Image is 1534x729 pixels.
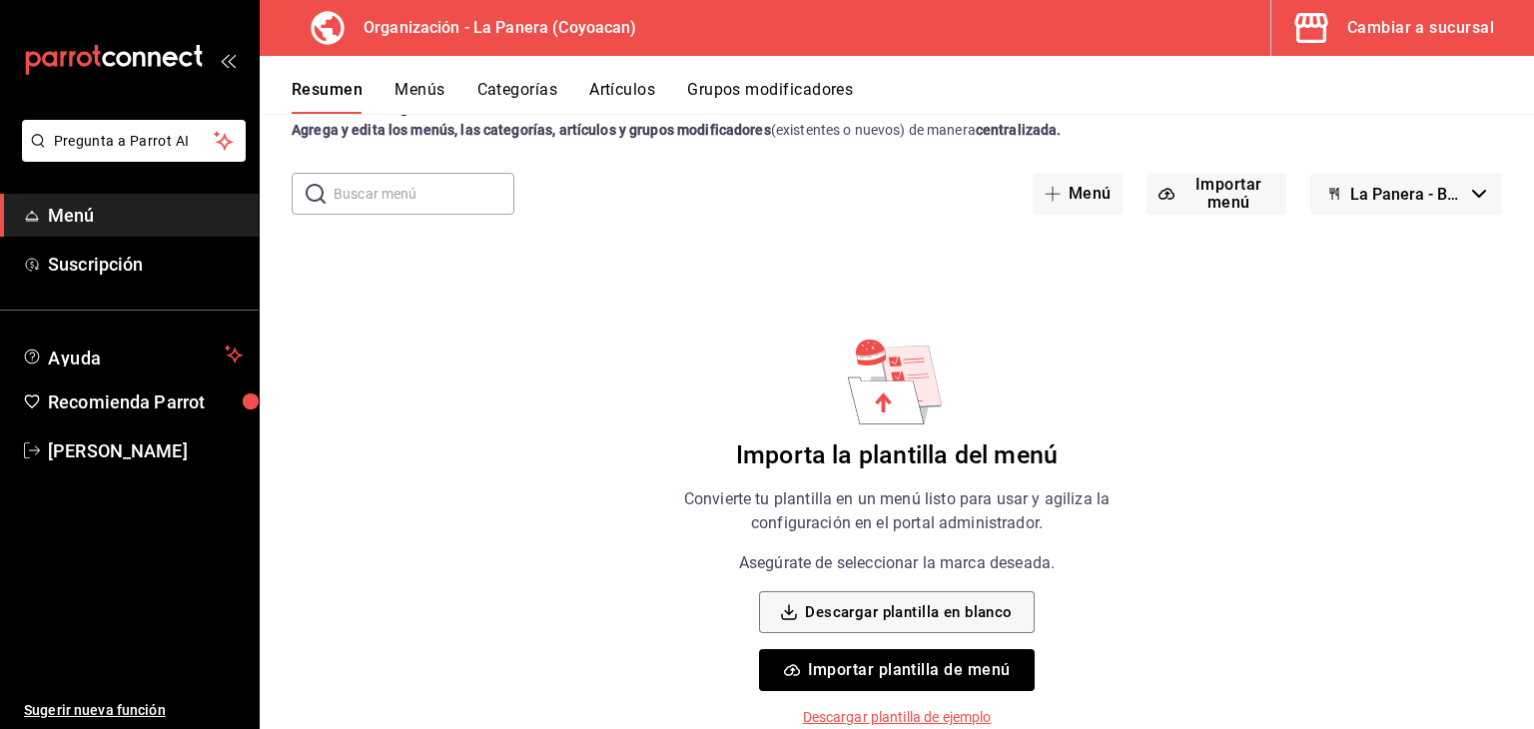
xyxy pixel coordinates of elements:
[687,80,853,114] button: Grupos modificadores
[292,80,1534,114] div: navigation tabs
[14,145,246,166] a: Pregunta a Parrot AI
[739,551,1055,575] p: Asegúrate de seleccionar la marca deseada.
[348,16,637,40] h3: Organización - La Panera (Coyoacan)
[22,120,246,162] button: Pregunta a Parrot AI
[1350,185,1464,204] span: La Panera - Borrador
[48,343,217,366] span: Ayuda
[292,122,771,138] strong: Agrega y edita los menús, las categorías, artículos y grupos modificadores
[48,251,243,278] span: Suscripción
[1147,173,1286,215] button: Importar menú
[54,131,215,152] span: Pregunta a Parrot AI
[24,700,243,721] span: Sugerir nueva función
[48,388,243,415] span: Recomienda Parrot
[477,80,558,114] button: Categorías
[334,174,514,214] input: Buscar menú
[394,80,444,114] button: Menús
[759,649,1034,691] button: Importar plantilla de menú
[292,120,1502,141] div: (existentes o nuevos) de manera
[736,440,1058,471] h6: Importa la plantilla del menú
[759,591,1034,633] button: Descargar plantilla en blanco
[1347,14,1494,42] div: Cambiar a sucursal
[645,487,1149,535] p: Convierte tu plantilla en un menú listo para usar y agiliza la configuración en el portal adminis...
[589,80,655,114] button: Artículos
[1033,173,1124,215] button: Menú
[976,122,1062,138] strong: centralizada.
[48,202,243,229] span: Menú
[220,52,236,68] button: open_drawer_menu
[1310,173,1502,215] button: La Panera - Borrador
[803,707,992,728] p: Descargar plantilla de ejemplo
[48,437,243,464] span: [PERSON_NAME]
[292,80,363,114] button: Resumen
